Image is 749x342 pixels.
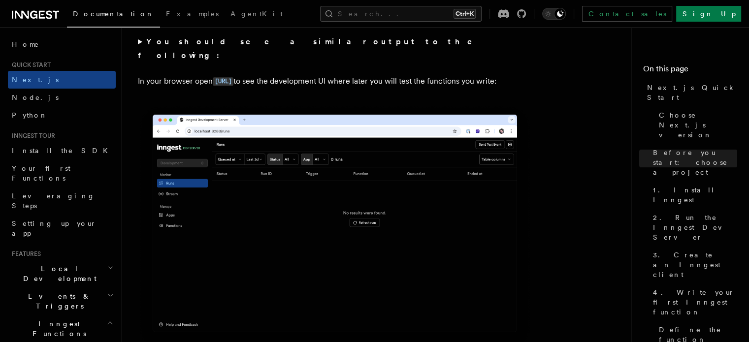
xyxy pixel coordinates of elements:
button: Local Development [8,260,116,287]
span: Before you start: choose a project [653,148,737,177]
span: Examples [166,10,219,18]
a: Setting up your app [8,215,116,242]
span: Events & Triggers [8,291,107,311]
span: Home [12,39,39,49]
span: Documentation [73,10,154,18]
span: Leveraging Steps [12,192,95,210]
a: Python [8,106,116,124]
strong: You should see a similar output to the following: [138,37,486,60]
span: Next.js [12,76,59,84]
span: Python [12,111,48,119]
a: Choose Next.js version [655,106,737,144]
p: In your browser open to see the development UI where later you will test the functions you write: [138,74,532,89]
span: Next.js Quick Start [647,83,737,102]
a: Examples [160,3,225,27]
a: Next.js [8,71,116,89]
span: Node.js [12,93,59,101]
span: Local Development [8,264,107,283]
a: Next.js Quick Start [643,79,737,106]
button: Events & Triggers [8,287,116,315]
span: Your first Functions [12,164,70,182]
span: 4. Write your first Inngest function [653,287,737,317]
span: 2. Run the Inngest Dev Server [653,213,737,242]
a: 1. Install Inngest [649,181,737,209]
a: Node.js [8,89,116,106]
a: Home [8,35,116,53]
a: Install the SDK [8,142,116,159]
a: Documentation [67,3,160,28]
a: [URL] [213,76,233,86]
a: Before you start: choose a project [649,144,737,181]
code: [URL] [213,77,233,86]
button: Toggle dark mode [542,8,566,20]
a: 4. Write your first Inngest function [649,283,737,321]
a: AgentKit [225,3,289,27]
span: Choose Next.js version [659,110,737,140]
span: Inngest tour [8,132,55,140]
a: 3. Create an Inngest client [649,246,737,283]
span: 3. Create an Inngest client [653,250,737,280]
kbd: Ctrl+K [454,9,476,19]
span: Features [8,250,41,258]
span: Inngest Functions [8,319,106,339]
span: Quick start [8,61,51,69]
a: Leveraging Steps [8,187,116,215]
a: 2. Run the Inngest Dev Server [649,209,737,246]
span: Setting up your app [12,219,97,237]
summary: You should see a similar output to the following: [138,35,532,62]
span: 1. Install Inngest [653,185,737,205]
a: Sign Up [676,6,741,22]
a: Contact sales [582,6,672,22]
span: Install the SDK [12,147,114,155]
a: Your first Functions [8,159,116,187]
button: Search...Ctrl+K [320,6,482,22]
span: AgentKit [230,10,283,18]
h4: On this page [643,63,737,79]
